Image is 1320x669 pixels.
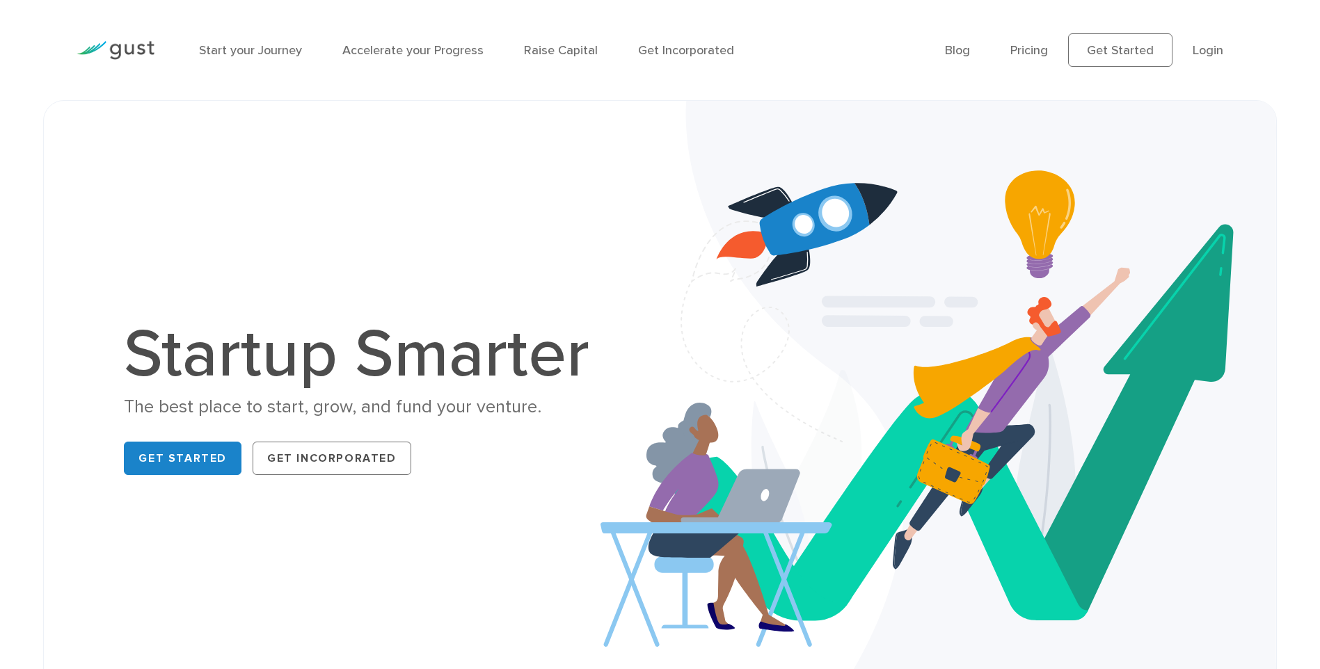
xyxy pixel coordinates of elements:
img: Gust Logo [77,41,154,60]
a: Blog [945,43,970,58]
a: Get Incorporated [253,442,411,475]
h1: Startup Smarter [124,321,604,388]
a: Raise Capital [524,43,598,58]
a: Login [1193,43,1223,58]
div: The best place to start, grow, and fund your venture. [124,395,604,419]
a: Get Started [124,442,241,475]
a: Accelerate your Progress [342,43,484,58]
a: Get Started [1068,33,1172,67]
a: Get Incorporated [638,43,734,58]
a: Start your Journey [199,43,302,58]
a: Pricing [1010,43,1048,58]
